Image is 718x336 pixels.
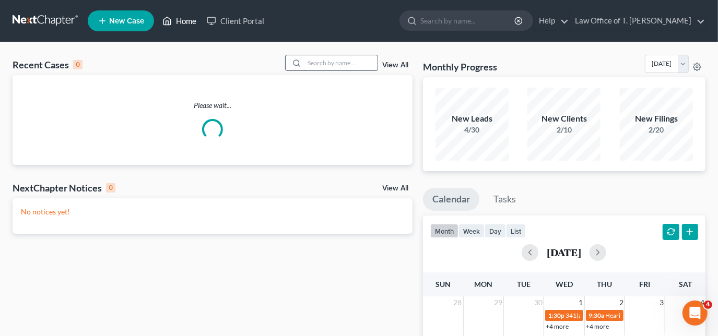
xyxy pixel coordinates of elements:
span: Fri [639,280,650,289]
span: 29 [493,296,503,309]
button: list [506,224,526,238]
span: Thu [597,280,612,289]
div: New Filings [620,113,693,125]
span: 2 [618,296,625,309]
a: +4 more [586,322,609,330]
span: 30 [533,296,544,309]
span: 1 [578,296,584,309]
a: Home [157,11,202,30]
span: 341(a) meeting for [PERSON_NAME] [566,311,666,319]
div: New Clients [527,113,601,125]
iframe: Intercom live chat [682,301,708,326]
a: View All [382,62,408,69]
span: 4 [704,301,712,309]
a: Help [534,11,569,30]
div: New Leads [435,113,509,125]
div: Recent Cases [13,58,83,71]
span: 4 [699,296,705,309]
div: 2/20 [620,125,693,135]
div: 2/10 [527,125,601,135]
input: Search by name... [420,11,516,30]
span: 9:30a [589,311,605,319]
a: Calendar [423,188,479,211]
div: 4/30 [435,125,509,135]
h3: Monthly Progress [423,61,497,73]
button: day [485,224,506,238]
div: NextChapter Notices [13,182,115,194]
button: month [430,224,458,238]
span: 1:30p [548,311,564,319]
div: 0 [106,183,115,193]
a: +4 more [546,322,569,330]
a: Client Portal [202,11,269,30]
input: Search by name... [304,55,378,70]
p: No notices yet! [21,207,404,217]
span: New Case [109,17,144,25]
p: Please wait... [13,100,413,111]
span: Wed [556,280,573,289]
span: Sat [679,280,692,289]
span: 3 [658,296,665,309]
span: Sun [435,280,451,289]
h2: [DATE] [547,247,581,258]
a: Law Office of T. [PERSON_NAME] [570,11,705,30]
span: Tue [517,280,531,289]
button: week [458,224,485,238]
a: Tasks [484,188,525,211]
span: Mon [474,280,492,289]
a: View All [382,185,408,192]
div: 0 [73,60,83,69]
span: 28 [453,296,463,309]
